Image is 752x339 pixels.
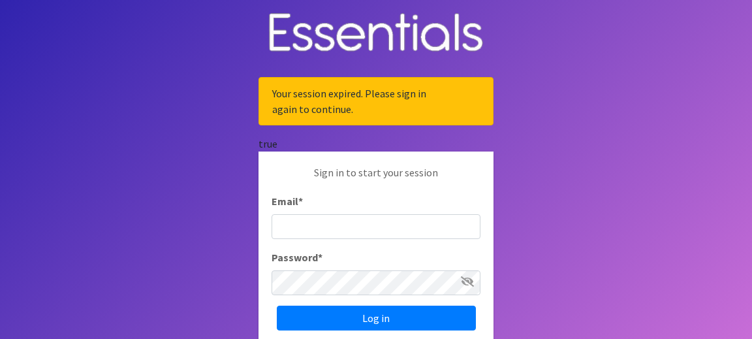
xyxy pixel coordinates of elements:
p: Sign in to start your session [272,165,480,193]
abbr: required [318,251,322,264]
abbr: required [298,195,303,208]
div: true [258,136,493,152]
label: Email [272,193,303,209]
div: Your session expired. Please sign in again to continue. [258,77,493,125]
label: Password [272,250,322,265]
input: Log in [277,306,476,331]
